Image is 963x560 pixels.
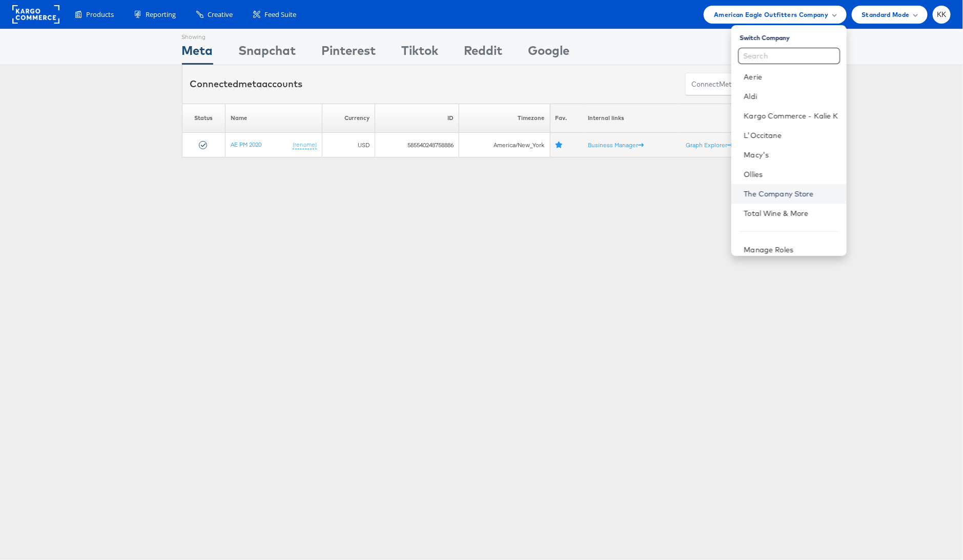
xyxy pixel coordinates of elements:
[293,141,317,149] a: (rename)
[182,29,213,42] div: Showing
[720,79,736,89] span: meta
[322,42,376,65] div: Pinterest
[459,104,550,133] th: Timezone
[744,150,838,160] a: Macy's
[190,77,303,91] div: Connected accounts
[744,245,793,254] a: Manage Roles
[225,104,322,133] th: Name
[937,11,947,18] span: KK
[322,133,375,157] td: USD
[146,10,176,19] span: Reporting
[86,10,114,19] span: Products
[744,169,838,179] a: Ollies
[231,141,261,148] a: AE PM 2020
[685,73,773,96] button: ConnectmetaAccounts
[182,42,213,65] div: Meta
[322,104,375,133] th: Currency
[239,42,296,65] div: Snapchat
[402,42,439,65] div: Tiktok
[686,141,733,149] a: Graph Explorer
[744,189,838,199] a: The Company Store
[744,208,838,218] a: Total Wine & More
[264,10,296,19] span: Feed Suite
[588,141,644,149] a: Business Manager
[744,111,838,121] a: Kargo Commerce - Kalie K
[375,104,459,133] th: ID
[740,29,846,42] div: Switch Company
[208,10,233,19] span: Creative
[744,72,838,82] a: Aerie
[182,104,225,133] th: Status
[714,9,828,20] span: American Eagle Outfitters Company
[239,78,262,90] span: meta
[744,130,838,141] a: L'Occitane
[375,133,459,157] td: 585540248758886
[744,91,838,102] a: Aldi
[528,42,570,65] div: Google
[464,42,503,65] div: Reddit
[459,133,550,157] td: America/New_York
[862,9,910,20] span: Standard Mode
[738,48,840,64] input: Search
